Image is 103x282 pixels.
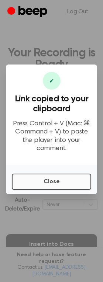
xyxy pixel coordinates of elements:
[60,3,96,21] a: Log Out
[12,120,91,153] p: Press Control + V (Mac: ⌘ Command + V) to paste the player into your comment.
[43,72,61,90] div: ✔
[7,5,49,19] a: Beep
[12,174,91,190] button: Close
[12,94,91,114] h3: Link copied to your clipboard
